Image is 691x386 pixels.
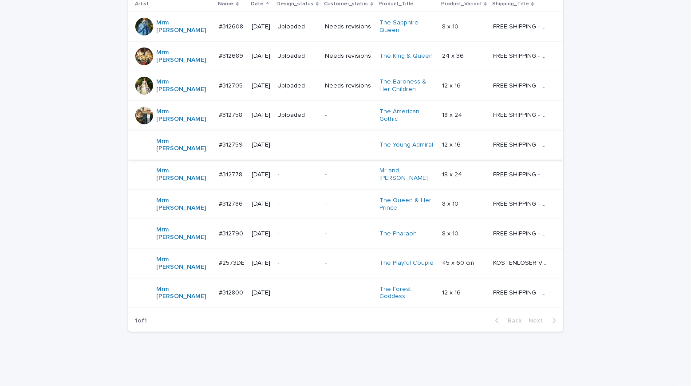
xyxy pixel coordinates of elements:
[442,110,464,119] p: 18 x 24
[128,100,563,130] tr: Mrm [PERSON_NAME] #312758#312758 [DATE]Uploaded-The American Gothic 18 x 2418 x 24 FREE SHIPPING ...
[219,80,245,90] p: #312705
[325,171,372,179] p: -
[219,287,245,297] p: #312800
[379,167,435,182] a: Mr and [PERSON_NAME]
[157,197,212,212] a: Mrm [PERSON_NAME]
[128,189,563,219] tr: Mrm [PERSON_NAME] #312786#312786 [DATE]--The Queen & Her Prince 8 x 108 x 10 FREE SHIPPING - prev...
[493,228,550,238] p: FREE SHIPPING - preview in 1-2 business days, after your approval delivery will take 5-10 b.d.
[325,52,372,60] p: Needs revisions
[442,139,462,149] p: 12 x 16
[529,318,549,324] span: Next
[379,230,417,238] a: The Pharaoh
[379,108,435,123] a: The American Gothic
[493,51,550,60] p: FREE SHIPPING - preview in 1-2 business days, after your approval delivery will take 5-10 b.d.
[278,230,318,238] p: -
[252,230,271,238] p: [DATE]
[442,21,460,31] p: 8 x 10
[252,141,271,149] p: [DATE]
[157,78,212,93] a: Mrm [PERSON_NAME]
[219,139,245,149] p: #312759
[128,219,563,249] tr: Mrm [PERSON_NAME] #312790#312790 [DATE]--The Pharaoh 8 x 108 x 10 FREE SHIPPING - preview in 1-2 ...
[219,258,247,267] p: #2573DE
[488,317,525,325] button: Back
[219,110,245,119] p: #312758
[278,141,318,149] p: -
[493,80,550,90] p: FREE SHIPPING - preview in 1-2 business days, after your approval delivery will take 5-10 b.d.
[442,169,464,179] p: 18 x 24
[442,228,460,238] p: 8 x 10
[157,226,212,241] a: Mrm [PERSON_NAME]
[219,51,245,60] p: #312689
[325,200,372,208] p: -
[128,248,563,278] tr: Mrm [PERSON_NAME] #2573DE#2573DE [DATE]--The Playful Couple 45 x 60 cm45 x 60 cm KOSTENLOSER VERS...
[379,141,433,149] a: The Young Admiral
[379,78,435,93] a: The Baroness & Her Children
[278,23,318,31] p: Uploaded
[493,21,550,31] p: FREE SHIPPING - preview in 1-2 business days, after your approval delivery will take 5-10 b.d.
[128,278,563,308] tr: Mrm [PERSON_NAME] #312800#312800 [DATE]--The Forest Goddess 12 x 1612 x 16 FREE SHIPPING - previe...
[442,80,462,90] p: 12 x 16
[252,200,271,208] p: [DATE]
[379,19,435,34] a: The Sapphire Queen
[157,19,212,34] a: Mrm [PERSON_NAME]
[252,111,271,119] p: [DATE]
[493,169,550,179] p: FREE SHIPPING - preview in 1-2 business days, after your approval delivery will take 5-10 b.d.
[503,318,522,324] span: Back
[442,287,462,297] p: 12 x 16
[252,289,271,297] p: [DATE]
[442,199,460,208] p: 8 x 10
[278,82,318,90] p: Uploaded
[278,200,318,208] p: -
[252,259,271,267] p: [DATE]
[157,256,212,271] a: Mrm [PERSON_NAME]
[128,130,563,160] tr: Mrm [PERSON_NAME] #312759#312759 [DATE]--The Young Admiral 12 x 1612 x 16 FREE SHIPPING - preview...
[325,23,372,31] p: Needs revisions
[128,160,563,190] tr: Mrm [PERSON_NAME] #312778#312778 [DATE]--Mr and [PERSON_NAME] 18 x 2418 x 24 FREE SHIPPING - prev...
[325,141,372,149] p: -
[252,52,271,60] p: [DATE]
[325,230,372,238] p: -
[128,41,563,71] tr: Mrm [PERSON_NAME] #312689#312689 [DATE]UploadedNeeds revisionsThe King & Queen 24 x 3624 x 36 FRE...
[157,167,212,182] a: Mrm [PERSON_NAME]
[157,138,212,153] a: Mrm [PERSON_NAME]
[325,289,372,297] p: -
[493,110,550,119] p: FREE SHIPPING - preview in 1-2 business days, after your approval delivery will take 5-10 b.d.
[252,23,271,31] p: [DATE]
[493,287,550,297] p: FREE SHIPPING - preview in 1-2 business days, after your approval delivery will take 5-10 b.d.
[278,52,318,60] p: Uploaded
[128,12,563,42] tr: Mrm [PERSON_NAME] #312608#312608 [DATE]UploadedNeeds revisionsThe Sapphire Queen 8 x 108 x 10 FRE...
[278,289,318,297] p: -
[379,286,435,301] a: The Forest Goddess
[157,286,212,301] a: Mrm [PERSON_NAME]
[493,258,550,267] p: KOSTENLOSER VERSAND - Vorschau in 1-2 Werktagen, nach Genehmigung 10-12 Werktage Lieferung
[128,71,563,101] tr: Mrm [PERSON_NAME] #312705#312705 [DATE]UploadedNeeds revisionsThe Baroness & Her Children 12 x 16...
[219,228,245,238] p: #312790
[219,169,245,179] p: #312778
[219,199,245,208] p: #312786
[157,49,212,64] a: Mrm [PERSON_NAME]
[252,82,271,90] p: [DATE]
[525,317,563,325] button: Next
[252,171,271,179] p: [DATE]
[442,258,476,267] p: 45 x 60 cm
[493,199,550,208] p: FREE SHIPPING - preview in 1-2 business days, after your approval delivery will take 5-10 b.d.
[278,171,318,179] p: -
[379,197,435,212] a: The Queen & Her Prince
[278,259,318,267] p: -
[219,21,245,31] p: #312608
[325,111,372,119] p: -
[157,108,212,123] a: Mrm [PERSON_NAME]
[493,139,550,149] p: FREE SHIPPING - preview in 1-2 business days, after your approval delivery will take 5-10 b.d.
[442,51,466,60] p: 24 x 36
[379,52,433,60] a: The King & Queen
[379,259,434,267] a: The Playful Couple
[128,310,154,332] p: 1 of 1
[325,259,372,267] p: -
[278,111,318,119] p: Uploaded
[325,82,372,90] p: Needs revisions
